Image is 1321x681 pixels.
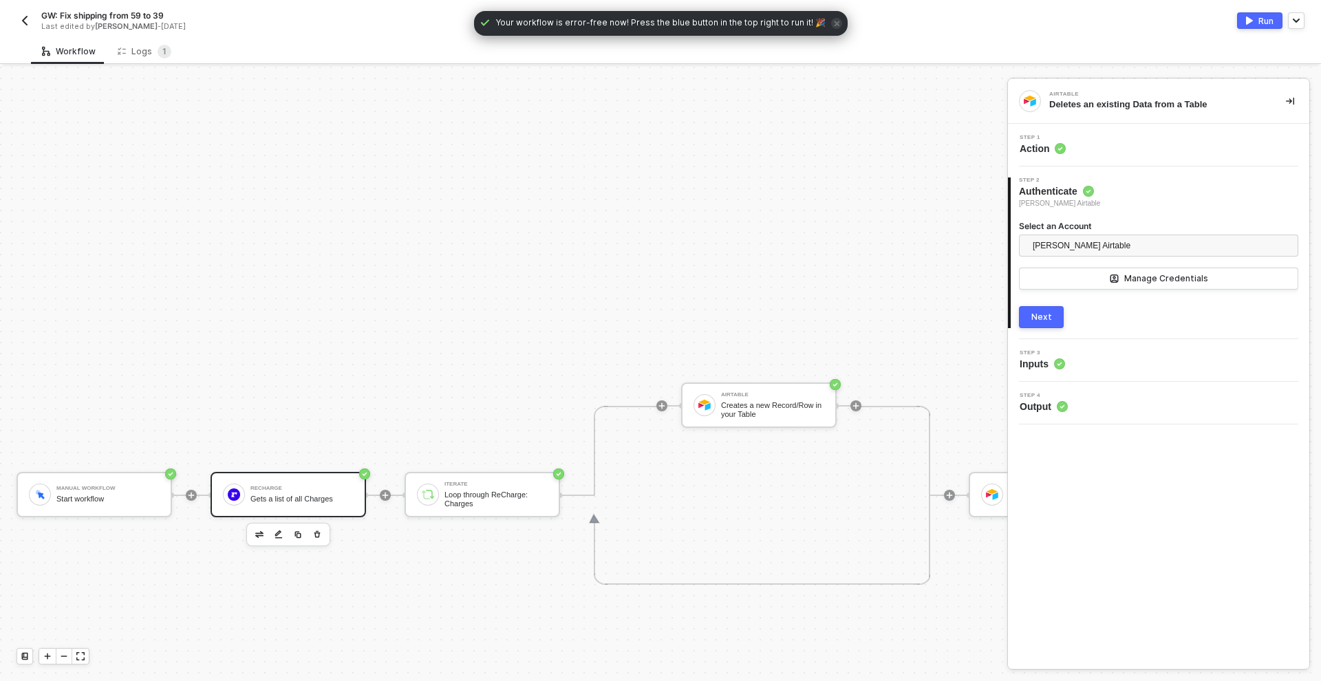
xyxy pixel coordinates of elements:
div: Workflow [42,46,96,57]
img: edit-cred [275,530,283,539]
span: 1 [162,46,167,56]
div: Airtable [721,392,824,398]
span: icon-success-page [830,379,841,390]
span: icon-play [43,652,52,660]
span: icon-success-page [359,468,370,479]
span: icon-minus [60,652,68,660]
div: Next [1031,312,1052,323]
div: Manage Credentials [1124,273,1208,284]
span: [PERSON_NAME] Airtable [1033,235,1130,256]
sup: 1 [158,45,171,58]
span: icon-play [945,491,954,499]
div: Last edited by - [DATE] [41,21,629,32]
span: Action [1020,142,1066,155]
span: icon-success-page [165,468,176,479]
span: icon-expand [76,652,85,660]
div: Step 2Authenticate [PERSON_NAME] AirtableSelect an Account[PERSON_NAME] Airtable Manage Credentia... [1008,177,1309,328]
span: [PERSON_NAME] Airtable [1019,198,1100,209]
span: icon-play [381,491,389,499]
img: back [19,15,30,26]
div: ReCharge [250,486,354,491]
span: icon-play [658,402,666,410]
span: Step 4 [1020,393,1068,398]
div: Run [1258,15,1274,27]
span: Step 2 [1019,177,1100,183]
div: Step 1Action [1008,135,1309,155]
span: [PERSON_NAME] [95,21,158,31]
span: icon-check [480,17,491,28]
button: Manage Credentials [1019,268,1298,290]
div: Start workflow [56,495,160,504]
span: icon-manage-credentials [1110,274,1119,283]
span: icon-play [852,402,860,410]
div: Iterate [444,482,548,487]
img: icon [698,399,711,411]
span: icon-close [831,18,842,29]
span: Authenticate [1019,184,1100,198]
span: GW: Fix shipping from 59 to 39 [41,10,164,21]
img: copy-block [294,530,302,539]
div: Logs [118,45,171,58]
img: edit-cred [255,531,264,538]
img: activate [1246,17,1253,25]
img: icon [986,488,998,501]
button: edit-cred [251,526,268,543]
button: activateRun [1237,12,1282,29]
button: Next [1019,306,1064,328]
button: back [17,12,33,29]
span: Step 1 [1020,135,1066,140]
span: Output [1020,400,1068,413]
label: Select an Account [1019,220,1298,232]
span: Your workflow is error-free now! Press the blue button in the top right to run it! 🎉 [496,17,826,30]
div: Deletes an existing Data from a Table [1049,98,1264,111]
span: icon-success-page [553,468,564,479]
div: Step 3Inputs [1008,350,1309,371]
div: Loop through ReCharge: Charges [444,490,548,508]
span: Inputs [1020,357,1065,371]
button: copy-block [290,526,306,543]
div: Airtable [1049,91,1256,97]
div: Manual Workflow [56,486,160,491]
div: Creates a new Record/Row in your Table [721,401,824,418]
span: Step 3 [1020,350,1065,356]
div: Gets a list of all Charges [250,495,354,504]
span: icon-play [187,491,195,499]
button: edit-cred [270,526,287,543]
span: icon-collapse-right [1286,97,1294,105]
img: icon [228,488,240,501]
img: icon [34,488,46,500]
img: icon [422,488,434,501]
img: integration-icon [1024,95,1036,107]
